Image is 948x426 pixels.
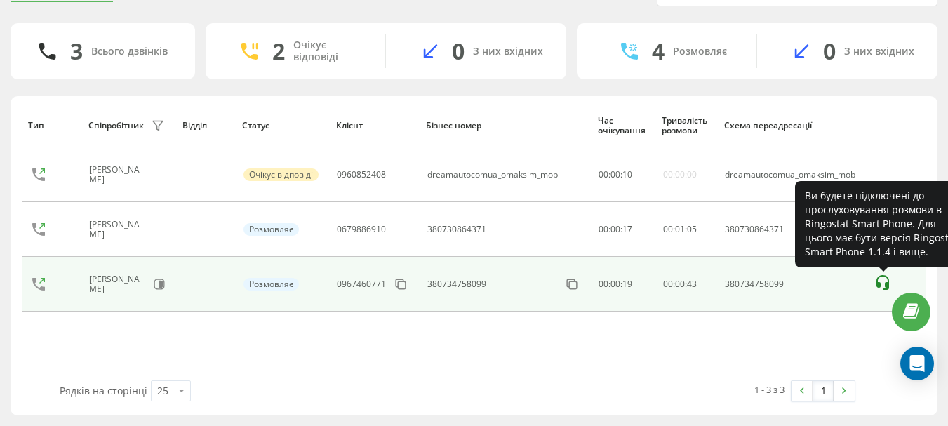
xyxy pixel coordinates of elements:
div: 0960852408 [337,170,386,180]
div: 380734758099 [427,279,486,289]
div: 0 [452,38,465,65]
div: 0 [823,38,836,65]
div: З них вхідних [473,46,543,58]
div: 0679886910 [337,225,386,234]
div: : : [663,225,697,234]
div: Open Intercom Messenger [900,347,934,380]
div: Всього дзвінків [91,46,168,58]
span: 01 [675,223,685,235]
div: Схема переадресації [724,121,860,131]
span: Рядків на сторінці [60,384,147,397]
span: 00 [610,168,620,180]
span: 00 [599,168,608,180]
div: 0967460771 [337,279,386,289]
div: Розмовляє [673,46,727,58]
span: 43 [687,278,697,290]
span: 10 [622,168,632,180]
div: 00:00:17 [599,225,647,234]
div: 00:00:00 [663,170,697,180]
a: 1 [813,381,834,401]
div: : : [599,170,632,180]
div: 2 [272,38,285,65]
div: Тривалість розмови [662,116,711,136]
div: [PERSON_NAME] [89,220,147,240]
div: [PERSON_NAME] [89,274,147,295]
div: Співробітник [88,121,144,131]
span: 05 [687,223,697,235]
span: 00 [675,278,685,290]
div: Тип [28,121,74,131]
div: Відділ [182,121,229,131]
div: [PERSON_NAME] [89,165,147,185]
div: dreamautocomua_omaksim_mob [725,170,859,180]
div: 380730864371 [427,225,486,234]
div: 00:00:19 [599,279,647,289]
div: Розмовляє [243,223,299,236]
div: Бізнес номер [426,121,585,131]
div: Клієнт [336,121,413,131]
div: Очікує відповіді [243,168,319,181]
div: 4 [652,38,665,65]
div: Очікує відповіді [293,39,364,63]
div: Статус [242,121,323,131]
div: 380730864371 [725,225,859,234]
div: dreamautocomua_omaksim_mob [427,170,558,180]
div: Розмовляє [243,278,299,291]
div: 1 - 3 з 3 [754,382,785,397]
div: З них вхідних [844,46,914,58]
div: Час очікування [598,116,649,136]
div: : : [663,279,697,289]
div: 3 [70,38,83,65]
div: 380734758099 [725,279,859,289]
span: 00 [663,223,673,235]
span: 00 [663,278,673,290]
div: 25 [157,384,168,398]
